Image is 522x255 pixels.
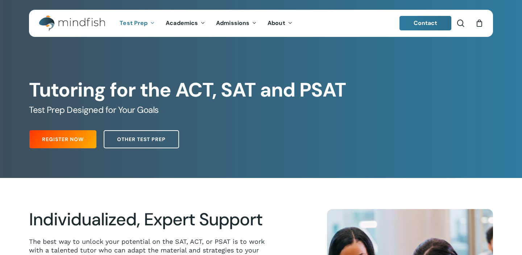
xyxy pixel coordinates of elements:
span: Other Test Prep [117,136,166,143]
span: About [268,19,285,27]
a: Test Prep [114,20,160,26]
a: Register Now [29,130,96,148]
span: Test Prep [120,19,148,27]
span: Academics [166,19,198,27]
span: Admissions [216,19,249,27]
header: Main Menu [29,10,493,37]
a: Cart [475,19,483,27]
span: Contact [414,19,438,27]
a: Contact [399,16,452,30]
a: About [262,20,298,26]
h1: Tutoring for the ACT, SAT and PSAT [29,78,493,102]
h5: Test Prep Designed for Your Goals [29,104,493,116]
a: Admissions [211,20,262,26]
span: Register Now [42,136,84,143]
nav: Main Menu [114,10,298,37]
a: Academics [160,20,211,26]
a: Other Test Prep [104,130,179,148]
h2: Individualized, Expert Support [29,209,276,230]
